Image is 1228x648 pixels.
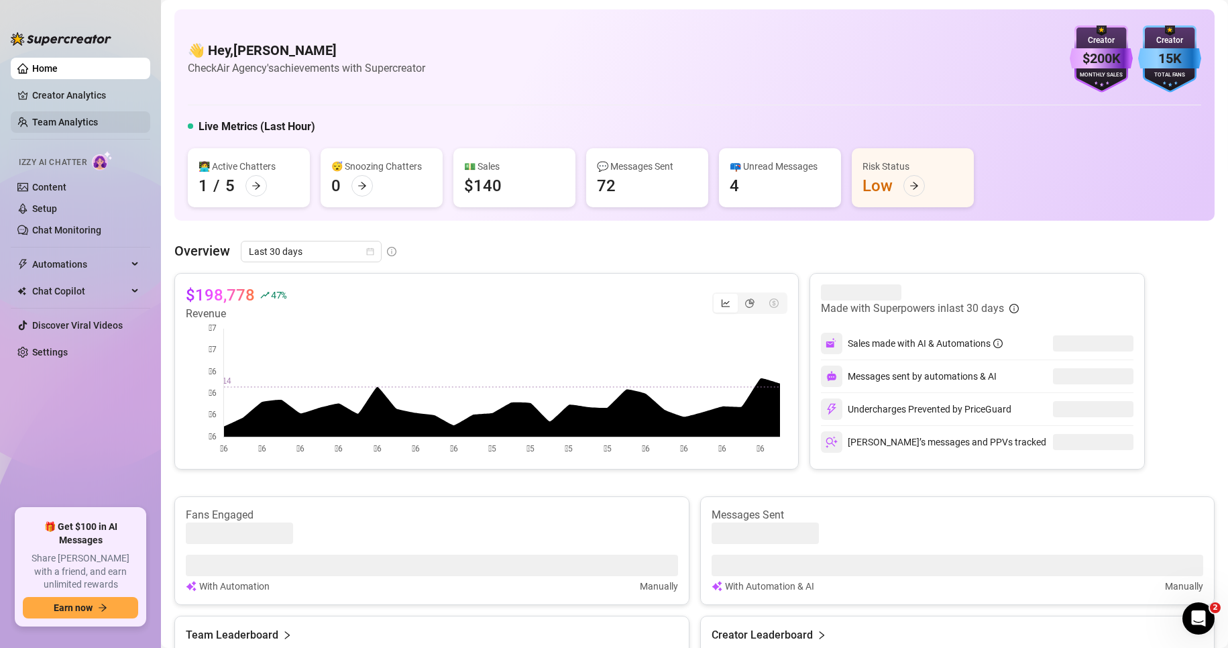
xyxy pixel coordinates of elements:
[745,299,755,308] span: pie-chart
[1070,34,1133,47] div: Creator
[32,254,127,275] span: Automations
[1138,25,1201,93] img: blue-badge-DgoSNQY1.svg
[712,627,813,643] article: Creator Leaderboard
[597,175,616,197] div: 72
[199,175,208,197] div: 1
[186,579,197,594] img: svg%3e
[252,181,261,191] span: arrow-right
[721,299,730,308] span: line-chart
[271,288,286,301] span: 47 %
[1070,48,1133,69] div: $200K
[1165,579,1203,594] article: Manually
[186,508,678,523] article: Fans Engaged
[826,436,838,448] img: svg%3e
[730,175,739,197] div: 4
[331,159,432,174] div: 😴 Snoozing Chatters
[11,32,111,46] img: logo-BBDzfeDw.svg
[909,181,919,191] span: arrow-right
[174,241,230,261] article: Overview
[23,597,138,618] button: Earn nowarrow-right
[387,247,396,256] span: info-circle
[821,366,997,387] div: Messages sent by automations & AI
[186,284,255,306] article: $198,778
[1182,602,1215,635] iframe: Intercom live chat
[32,280,127,302] span: Chat Copilot
[199,159,299,174] div: 👩‍💻 Active Chatters
[826,337,838,349] img: svg%3e
[17,286,26,296] img: Chat Copilot
[1070,71,1133,80] div: Monthly Sales
[993,339,1003,348] span: info-circle
[32,347,68,358] a: Settings
[186,306,286,322] article: Revenue
[464,175,502,197] div: $140
[32,117,98,127] a: Team Analytics
[331,175,341,197] div: 0
[597,159,697,174] div: 💬 Messages Sent
[821,398,1011,420] div: Undercharges Prevented by PriceGuard
[188,60,425,76] article: Check Air Agency's achievements with Supercreator
[826,371,837,382] img: svg%3e
[1070,25,1133,93] img: purple-badge-B9DA21FR.svg
[817,627,826,643] span: right
[225,175,235,197] div: 5
[730,159,830,174] div: 📪 Unread Messages
[32,203,57,214] a: Setup
[17,259,28,270] span: thunderbolt
[32,182,66,193] a: Content
[821,301,1004,317] article: Made with Superpowers in last 30 days
[19,156,87,169] span: Izzy AI Chatter
[54,602,93,613] span: Earn now
[357,181,367,191] span: arrow-right
[282,627,292,643] span: right
[186,627,278,643] article: Team Leaderboard
[1138,34,1201,47] div: Creator
[199,119,315,135] h5: Live Metrics (Last Hour)
[92,151,113,170] img: AI Chatter
[188,41,425,60] h4: 👋 Hey, [PERSON_NAME]
[862,159,963,174] div: Risk Status
[366,248,374,256] span: calendar
[32,63,58,74] a: Home
[464,159,565,174] div: 💵 Sales
[249,241,374,262] span: Last 30 days
[1210,602,1221,613] span: 2
[23,552,138,592] span: Share [PERSON_NAME] with a friend, and earn unlimited rewards
[98,603,107,612] span: arrow-right
[199,579,270,594] article: With Automation
[260,290,270,300] span: rise
[712,579,722,594] img: svg%3e
[640,579,678,594] article: Manually
[769,299,779,308] span: dollar-circle
[821,431,1046,453] div: [PERSON_NAME]’s messages and PPVs tracked
[32,320,123,331] a: Discover Viral Videos
[725,579,814,594] article: With Automation & AI
[826,403,838,415] img: svg%3e
[23,521,138,547] span: 🎁 Get $100 in AI Messages
[1138,71,1201,80] div: Total Fans
[1009,304,1019,313] span: info-circle
[32,225,101,235] a: Chat Monitoring
[712,508,1204,523] article: Messages Sent
[712,292,787,314] div: segmented control
[848,336,1003,351] div: Sales made with AI & Automations
[32,85,139,106] a: Creator Analytics
[1138,48,1201,69] div: 15K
